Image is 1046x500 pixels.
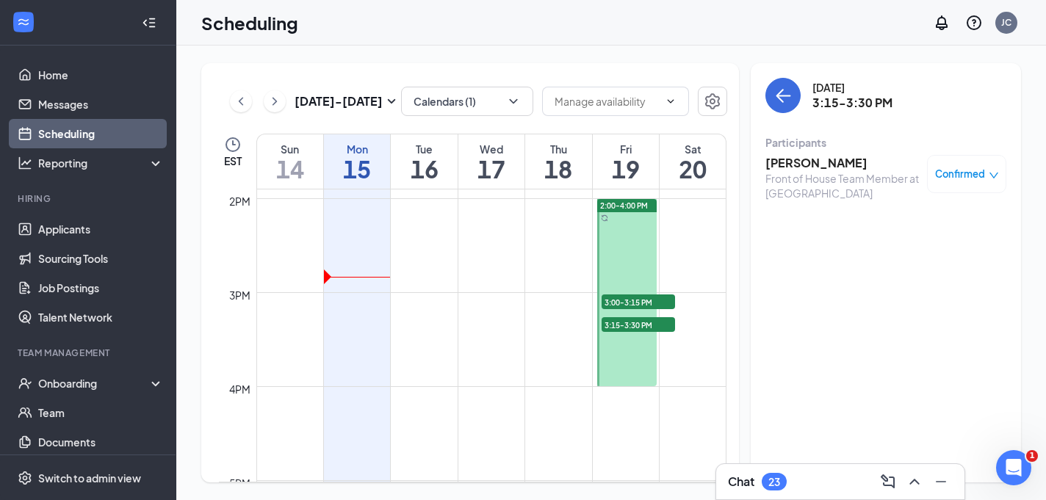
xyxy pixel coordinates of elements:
div: 4pm [226,381,253,397]
div: Wed [458,142,524,156]
iframe: Intercom live chat [996,450,1031,485]
a: September 15, 2025 [324,134,390,189]
button: Calendars (1)ChevronDown [401,87,533,116]
svg: Analysis [18,156,32,170]
a: September 19, 2025 [593,134,659,189]
div: Front of House Team Member at [GEOGRAPHIC_DATA] [765,171,920,200]
svg: WorkstreamLogo [16,15,31,29]
svg: ChevronDown [506,94,521,109]
svg: ChevronUp [906,473,923,490]
div: Participants [765,135,1006,150]
span: 1 [1026,450,1038,462]
a: Job Postings [38,273,164,302]
svg: ChevronDown [665,95,677,107]
div: Sun [257,142,323,156]
svg: ChevronRight [267,93,282,110]
svg: Collapse [142,15,156,30]
button: ChevronUp [903,470,926,493]
button: ComposeMessage [876,470,900,493]
div: Hiring [18,192,161,205]
a: Talent Network [38,302,164,332]
svg: Minimize [932,473,950,490]
svg: UserCheck [18,376,32,391]
svg: Sync [601,214,608,222]
h1: 18 [525,156,591,181]
div: Mon [324,142,390,156]
div: Switch to admin view [38,471,141,485]
svg: SmallChevronDown [383,93,400,110]
h1: 16 [391,156,457,181]
h3: [PERSON_NAME] [765,155,920,171]
button: Minimize [929,470,953,493]
a: September 16, 2025 [391,134,457,189]
svg: Settings [704,93,721,110]
div: Sat [660,142,726,156]
svg: ArrowLeft [774,87,792,104]
svg: Notifications [933,14,951,32]
div: Fri [593,142,659,156]
div: Team Management [18,347,161,359]
span: 2:00-4:00 PM [600,200,648,211]
h1: 15 [324,156,390,181]
div: 3pm [226,287,253,303]
a: Team [38,398,164,427]
input: Manage availability [555,93,659,109]
svg: Settings [18,471,32,485]
button: back-button [765,78,801,113]
h3: Chat [728,474,754,490]
a: September 20, 2025 [660,134,726,189]
div: Thu [525,142,591,156]
span: down [989,170,999,181]
svg: ChevronLeft [234,93,248,110]
a: Scheduling [38,119,164,148]
button: Settings [698,87,727,116]
a: Sourcing Tools [38,244,164,273]
svg: ComposeMessage [879,473,897,490]
a: Applicants [38,214,164,244]
h1: 19 [593,156,659,181]
h1: 14 [257,156,323,181]
h1: 20 [660,156,726,181]
a: September 14, 2025 [257,134,323,189]
span: 3:15-3:30 PM [602,317,675,332]
svg: Clock [224,136,242,153]
button: ChevronRight [264,90,286,112]
h1: Scheduling [201,10,298,35]
div: 23 [768,476,780,488]
div: Onboarding [38,376,151,391]
div: [DATE] [812,80,892,95]
h1: 17 [458,156,524,181]
span: EST [224,153,242,168]
svg: QuestionInfo [965,14,983,32]
button: ChevronLeft [230,90,252,112]
a: Messages [38,90,164,119]
div: Tue [391,142,457,156]
h3: 3:15-3:30 PM [812,95,892,111]
div: 2pm [226,193,253,209]
div: Reporting [38,156,165,170]
a: September 17, 2025 [458,134,524,189]
a: Documents [38,427,164,457]
a: Home [38,60,164,90]
div: JC [1001,16,1011,29]
div: 5pm [226,475,253,491]
span: 3:00-3:15 PM [602,294,675,309]
a: September 18, 2025 [525,134,591,189]
span: Confirmed [935,167,985,181]
h3: [DATE] - [DATE] [295,93,383,109]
